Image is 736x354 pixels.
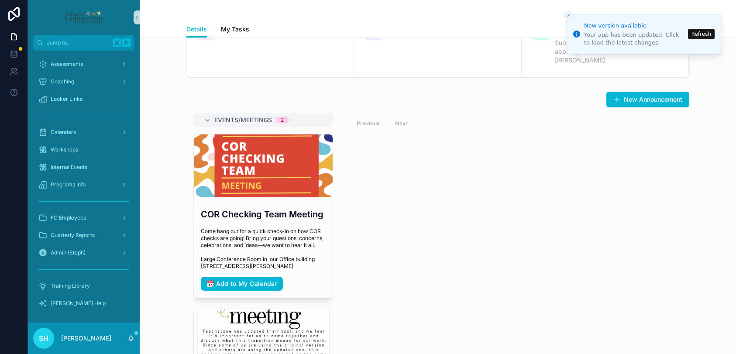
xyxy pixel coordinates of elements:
[201,208,326,221] h3: COR Checking Team Meeting
[61,334,111,343] p: [PERSON_NAME]
[51,129,76,136] span: Calendars
[187,12,354,77] a: View Assessment Calendar
[33,124,134,140] a: Calendars
[33,159,134,175] a: Internal Events
[33,56,134,72] a: Assessments
[51,282,90,289] span: Training Library
[33,142,134,158] a: Workshops
[564,11,573,20] button: Close toast
[688,29,715,39] button: Refresh
[33,245,134,261] a: Admin (Steph)
[33,278,134,294] a: Training Library
[186,25,207,34] span: Details
[33,35,134,51] button: Jump to...K
[51,164,87,171] span: Internal Events
[47,39,109,46] span: Jump to...
[51,78,74,85] span: Coaching
[201,277,283,291] a: 📆 Add to My Calendar
[39,333,48,344] span: SH
[354,12,521,77] a: Add Activity
[28,51,140,323] div: scrollable content
[51,249,86,256] span: Admin (Steph)
[51,181,86,188] span: Programs Info
[522,12,689,77] a: [PERSON_NAME] Help!Submit feedback about the app/request help from [PERSON_NAME].
[193,134,333,298] a: COR Checking Team MeetingCome hang out for a quick check-in on how COR checks are going! Bring yo...
[33,91,134,107] a: Looker Links
[584,31,685,47] div: Your app has been updated. Click to load the latest changes
[33,210,134,226] a: FC Employees
[584,21,685,30] div: New version available
[221,25,249,34] span: My Tasks
[33,227,134,243] a: Quarterly Reports
[606,92,689,107] button: New Announcement
[214,116,272,124] span: Events/Meetings
[51,232,95,239] span: Quarterly Reports
[64,10,103,24] img: App logo
[51,96,83,103] span: Looker Links
[33,74,134,89] a: Coaching
[201,228,326,270] span: Come hang out for a quick check-in on how COR checks are going! Bring your questions, concerns, c...
[33,296,134,311] a: [PERSON_NAME] Help
[194,134,333,197] div: COR-Check-reflection-meeting-(2).png
[51,214,86,221] span: FC Employees
[33,177,134,192] a: Programs Info
[186,21,207,38] a: Details
[123,39,130,46] span: K
[51,61,83,68] span: Assessments
[221,21,249,39] a: My Tasks
[555,38,664,65] span: Submit feedback about the app/request help from [PERSON_NAME].
[51,300,106,307] span: [PERSON_NAME] Help
[281,117,284,124] div: 2
[51,146,78,153] span: Workshops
